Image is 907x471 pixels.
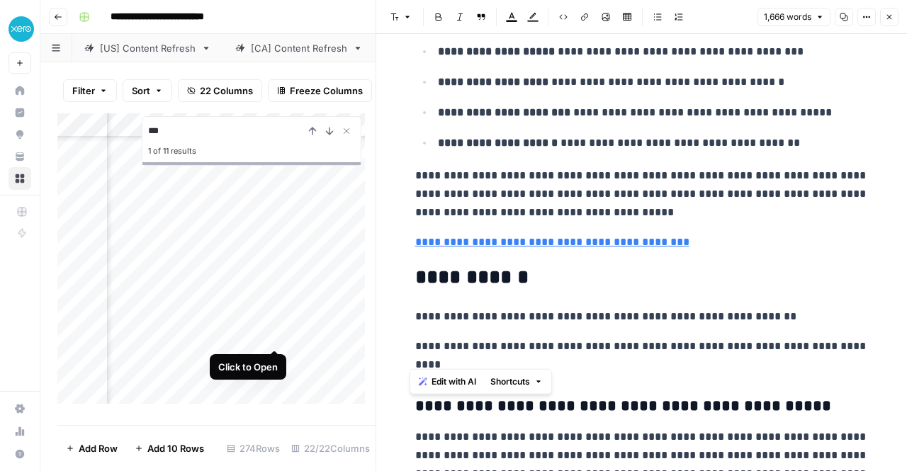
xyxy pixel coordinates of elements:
a: Settings [9,397,31,420]
div: 22/22 Columns [286,437,376,460]
a: Opportunities [9,123,31,146]
button: 22 Columns [178,79,262,102]
span: 1,666 words [764,11,811,23]
a: Usage [9,420,31,443]
span: Freeze Columns [290,84,363,98]
span: Add 10 Rows [147,441,204,455]
button: Add 10 Rows [126,437,213,460]
button: Sort [123,79,172,102]
button: Close Search [338,123,355,140]
a: Your Data [9,145,31,168]
button: Previous Result [304,123,321,140]
span: Edit with AI [432,375,476,388]
button: Workspace: XeroOps [9,11,31,47]
button: 1,666 words [757,8,830,26]
span: Sort [132,84,150,98]
button: Help + Support [9,443,31,465]
div: 1 of 11 results [148,142,355,159]
a: [US] Content Refresh [72,34,223,62]
a: Home [9,79,31,102]
span: Shortcuts [490,375,530,388]
a: Insights [9,101,31,124]
div: 274 Rows [221,437,286,460]
button: Next Result [321,123,338,140]
span: 22 Columns [200,84,253,98]
span: Add Row [79,441,118,455]
a: [CA] Content Refresh [223,34,375,62]
a: Browse [9,167,31,190]
button: Filter [63,79,117,102]
span: Filter [72,84,95,98]
div: [CA] Content Refresh [251,41,347,55]
div: [US] Content Refresh [100,41,196,55]
button: Freeze Columns [268,79,372,102]
button: Add Row [57,437,126,460]
div: Click to Open [218,360,278,374]
button: Shortcuts [485,373,548,391]
button: Edit with AI [413,373,482,391]
img: XeroOps Logo [9,16,34,42]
